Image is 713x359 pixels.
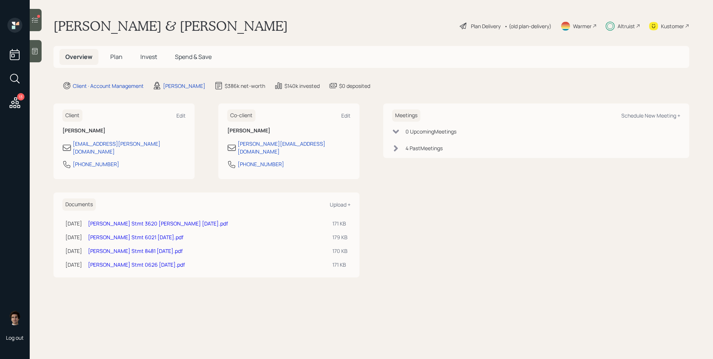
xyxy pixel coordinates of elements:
h6: Meetings [392,109,420,122]
div: Altruist [618,22,635,30]
div: 4 Past Meeting s [406,144,443,152]
div: $386k net-worth [225,82,265,90]
div: Kustomer [661,22,684,30]
div: Warmer [573,22,592,30]
div: Upload + [330,201,351,208]
div: [PERSON_NAME] [163,82,205,90]
div: [DATE] [65,247,82,255]
a: [PERSON_NAME] Stmt 6021 [DATE].pdf [88,234,183,241]
div: Schedule New Meeting + [621,112,680,119]
div: 0 Upcoming Meeting s [406,128,456,135]
h6: [PERSON_NAME] [227,128,351,134]
div: [DATE] [65,233,82,241]
div: $140k invested [284,82,320,90]
a: [PERSON_NAME] Stmt 8481 [DATE].pdf [88,247,183,254]
div: [PERSON_NAME][EMAIL_ADDRESS][DOMAIN_NAME] [238,140,351,155]
div: [EMAIL_ADDRESS][PERSON_NAME][DOMAIN_NAME] [73,140,186,155]
div: 179 KB [332,233,348,241]
div: 171 KB [332,261,348,269]
div: [DATE] [65,261,82,269]
div: 170 KB [332,247,348,255]
div: [PHONE_NUMBER] [73,160,119,168]
div: Plan Delivery [471,22,501,30]
h6: [PERSON_NAME] [62,128,186,134]
div: [PHONE_NUMBER] [238,160,284,168]
span: Plan [110,53,123,61]
div: Edit [176,112,186,119]
div: 171 KB [332,220,348,227]
span: Overview [65,53,92,61]
div: [DATE] [65,220,82,227]
h6: Documents [62,198,96,211]
h1: [PERSON_NAME] & [PERSON_NAME] [53,18,288,34]
h6: Client [62,109,82,122]
span: Invest [140,53,157,61]
img: harrison-schaefer-headshot-2.png [7,310,22,325]
div: Log out [6,334,24,341]
div: Edit [341,112,351,119]
span: Spend & Save [175,53,212,61]
div: $0 deposited [339,82,370,90]
div: Client · Account Management [73,82,144,90]
h6: Co-client [227,109,255,122]
div: 13 [17,93,25,101]
a: [PERSON_NAME] Stmt 0626 [DATE].pdf [88,261,185,268]
div: • (old plan-delivery) [504,22,551,30]
a: [PERSON_NAME] Stmt 3620 [PERSON_NAME] [DATE].pdf [88,220,228,227]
